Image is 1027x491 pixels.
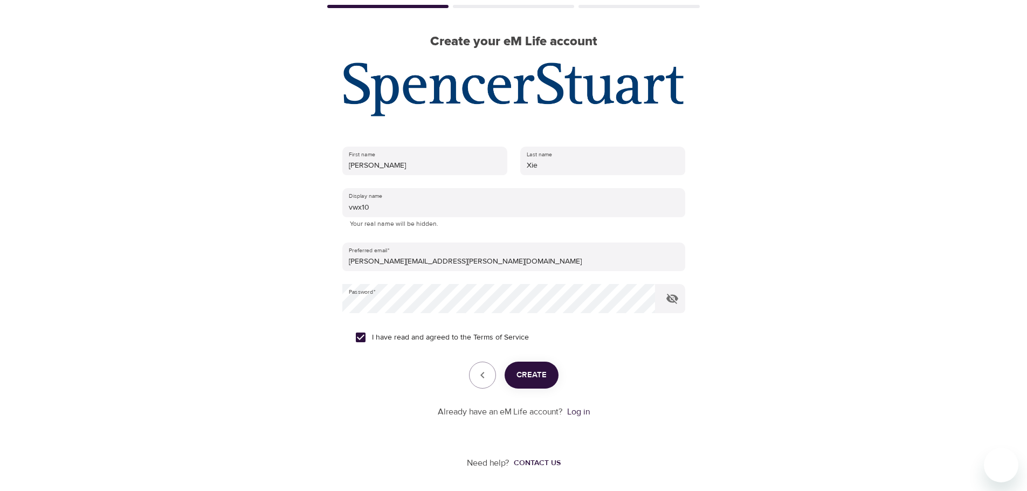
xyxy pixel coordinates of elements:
[567,406,590,417] a: Log in
[438,406,563,418] p: Already have an eM Life account?
[473,332,529,343] a: Terms of Service
[343,63,684,116] img: org_logo_448.jpg
[325,34,702,50] h2: Create your eM Life account
[505,362,559,389] button: Create
[516,368,547,382] span: Create
[509,458,561,468] a: Contact us
[350,219,678,230] p: Your real name will be hidden.
[514,458,561,468] div: Contact us
[984,448,1018,482] iframe: Button to launch messaging window
[467,457,509,469] p: Need help?
[372,332,529,343] span: I have read and agreed to the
